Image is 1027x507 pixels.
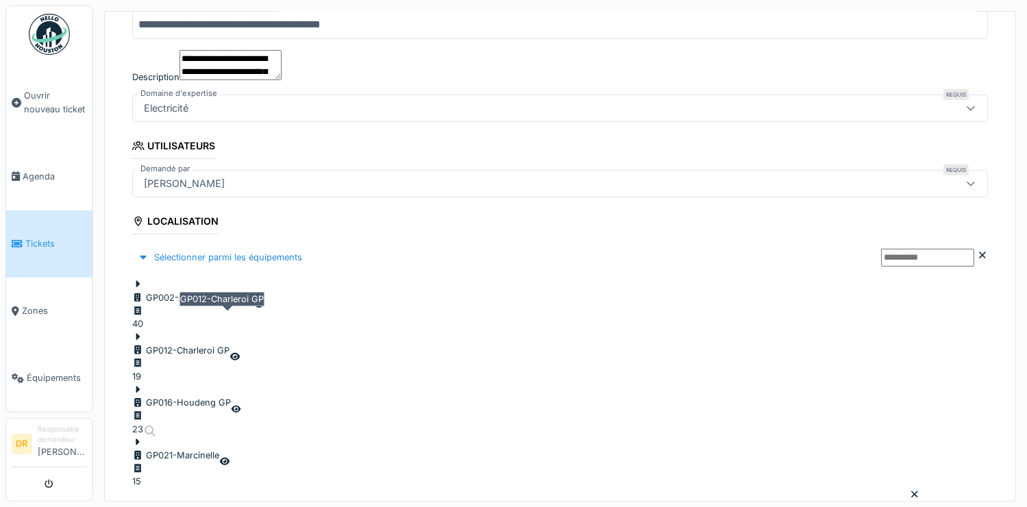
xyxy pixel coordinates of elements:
li: DR [12,434,32,454]
span: Équipements [27,371,87,384]
label: Demandé par [138,163,193,175]
div: Requis [943,164,969,175]
a: DR Responsable demandeur[PERSON_NAME] [12,424,87,467]
span: Agenda [23,170,87,183]
div: GP016-Houdeng GP [132,396,231,409]
div: Sélectionner parmi les équipements [132,248,308,267]
div: Localisation [132,211,219,234]
img: Badge_color-CXgf-gQk.svg [29,14,70,55]
div: 23 [132,423,149,436]
div: GP012-Charleroi GP [132,344,230,357]
label: Description [132,71,180,84]
div: Requis [943,89,969,100]
div: Electricité [138,101,194,116]
a: Tickets [6,210,92,277]
a: Zones [6,277,92,345]
div: GP012-Charleroi GP [180,292,264,306]
li: [PERSON_NAME] [38,424,87,464]
a: Équipements [6,345,92,412]
span: Ouvrir nouveau ticket [24,89,87,115]
div: 15 [132,475,149,488]
span: Tickets [25,237,87,250]
div: 40 [132,317,149,330]
div: Responsable demandeur [38,424,87,445]
a: Ouvrir nouveau ticket [6,62,92,143]
div: Utilisateurs [132,136,215,159]
div: GP021-Marcinelle [132,449,219,462]
label: Domaine d'expertise [138,88,220,99]
span: Zones [22,304,87,317]
div: [PERSON_NAME] [138,176,230,191]
div: GP002-Anderlues GP/VIP [132,291,253,304]
a: Agenda [6,143,92,210]
div: 19 [132,370,149,383]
